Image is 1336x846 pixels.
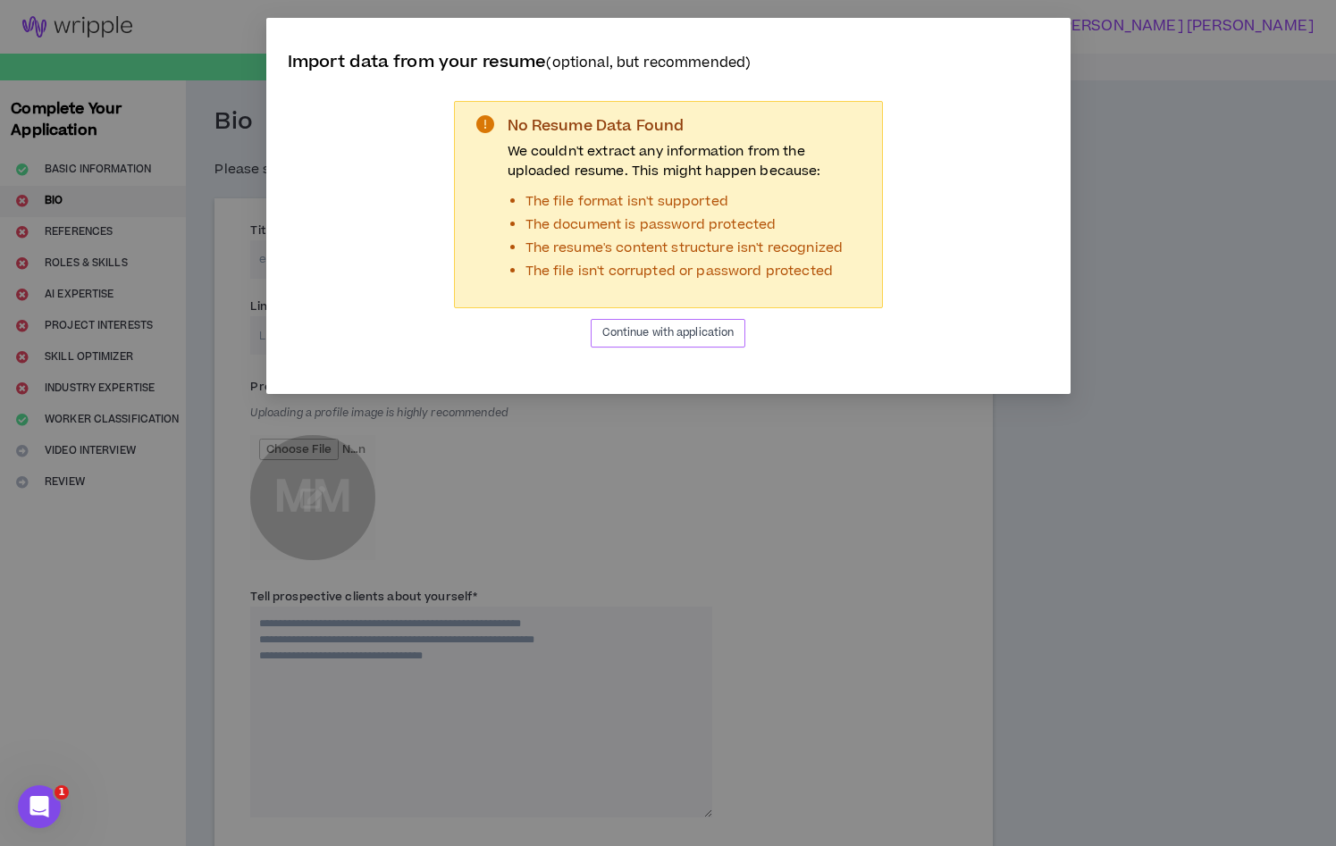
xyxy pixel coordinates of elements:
[1022,18,1071,66] button: Close
[546,54,751,72] small: (optional, but recommended)
[55,785,69,800] span: 1
[525,262,869,281] li: The file isn't corrupted or password protected
[18,785,61,828] iframe: Intercom live chat
[525,215,869,235] li: The document is password protected
[525,239,869,258] li: The resume's content structure isn't recognized
[591,319,746,348] button: Continue with application
[508,142,869,181] p: We couldn't extract any information from the uploaded resume. This might happen because:
[508,115,869,138] div: No Resume Data Found
[476,115,494,133] span: exclamation-circle
[525,192,869,212] li: The file format isn't supported
[602,324,735,341] span: Continue with application
[288,50,1049,76] p: Import data from your resume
